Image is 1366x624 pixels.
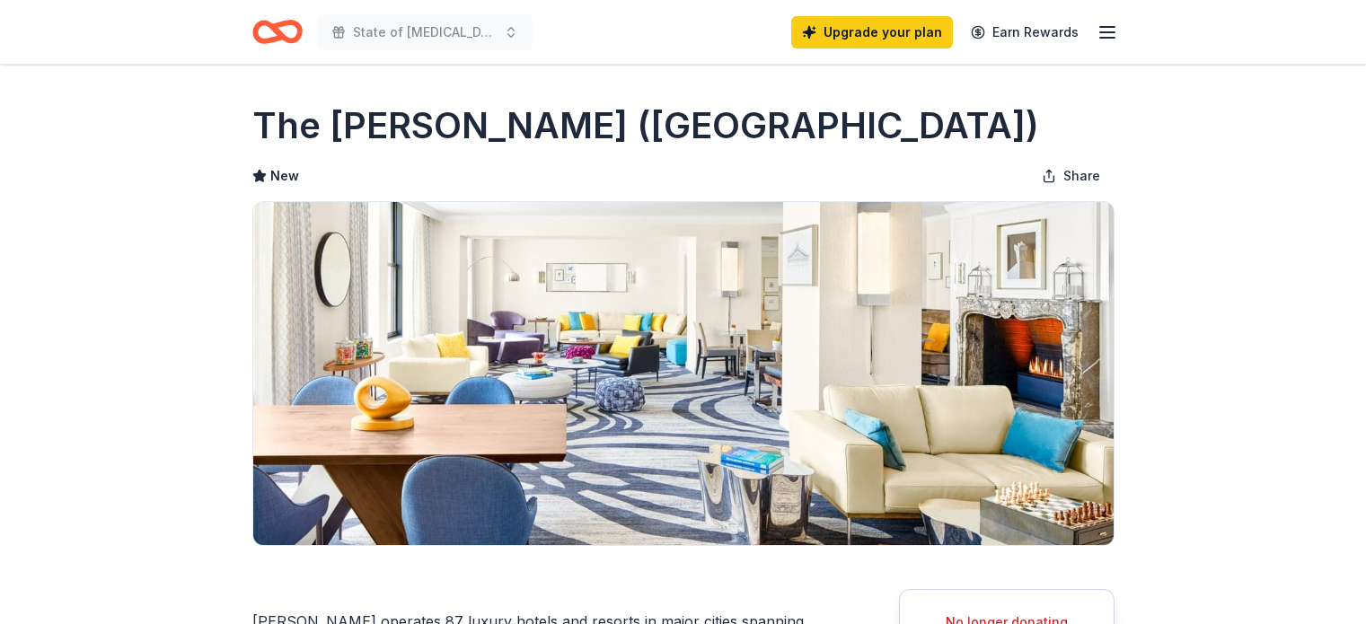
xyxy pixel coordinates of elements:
button: Share [1027,158,1115,194]
button: State of [MEDICAL_DATA] [317,14,533,50]
img: Image for The Ritz-Carlton (San Francisco) [253,202,1114,545]
a: Upgrade your plan [791,16,953,48]
span: New [270,165,299,187]
span: State of [MEDICAL_DATA] [353,22,497,43]
a: Home [252,11,303,53]
span: Share [1063,165,1100,187]
h1: The [PERSON_NAME] ([GEOGRAPHIC_DATA]) [252,101,1039,151]
a: Earn Rewards [960,16,1089,48]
